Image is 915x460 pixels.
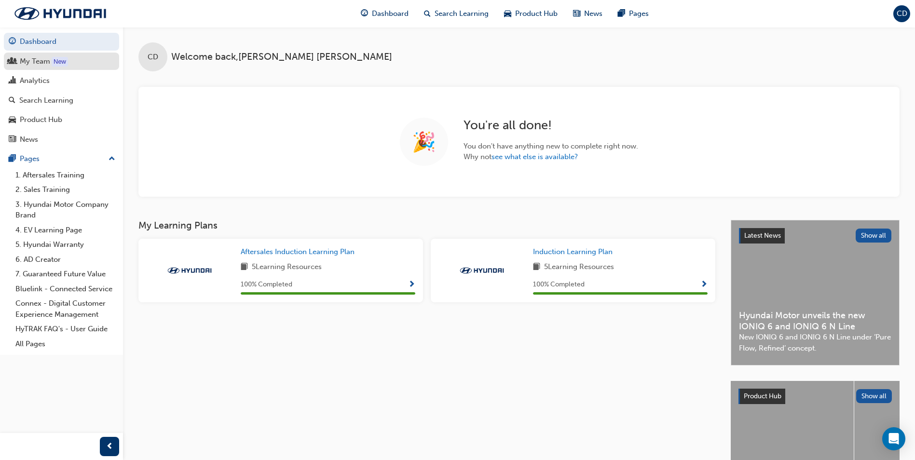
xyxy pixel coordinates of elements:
span: news-icon [573,8,580,20]
span: 5 Learning Resources [252,261,322,273]
span: 5 Learning Resources [544,261,614,273]
a: see what else is available? [492,152,578,161]
div: Tooltip anchor [52,57,68,67]
span: guage-icon [9,38,16,46]
span: CD [897,8,907,19]
a: Latest NewsShow all [739,228,891,244]
span: search-icon [424,8,431,20]
a: search-iconSearch Learning [416,4,496,24]
a: 4. EV Learning Page [12,223,119,238]
span: Latest News [744,231,781,240]
span: up-icon [109,153,115,165]
span: book-icon [241,261,248,273]
span: 100 % Completed [533,279,585,290]
a: Product HubShow all [738,389,892,404]
span: Show Progress [700,281,708,289]
span: book-icon [533,261,540,273]
a: My Team [4,53,119,70]
div: News [20,134,38,145]
img: Trak [5,3,116,24]
a: Search Learning [4,92,119,109]
span: 100 % Completed [241,279,292,290]
span: Show Progress [408,281,415,289]
span: prev-icon [106,441,113,453]
a: 5. Hyundai Warranty [12,237,119,252]
span: chart-icon [9,77,16,85]
span: Search Learning [435,8,489,19]
button: Show all [856,389,892,403]
span: car-icon [9,116,16,124]
span: 🎉 [412,136,436,148]
button: CD [893,5,910,22]
span: You don ' t have anything new to complete right now. [464,141,638,152]
span: news-icon [9,135,16,144]
a: guage-iconDashboard [353,4,416,24]
a: 1. Aftersales Training [12,168,119,183]
span: guage-icon [361,8,368,20]
a: Latest NewsShow allHyundai Motor unveils the new IONIQ 6 and IONIQ 6 N LineNew IONIQ 6 and IONIQ ... [731,220,900,365]
a: 7. Guaranteed Future Value [12,267,119,282]
button: DashboardMy TeamAnalyticsSearch LearningProduct HubNews [4,31,119,150]
a: 6. AD Creator [12,252,119,267]
span: Hyundai Motor unveils the new IONIQ 6 and IONIQ 6 N Line [739,310,891,332]
span: pages-icon [9,155,16,163]
a: Analytics [4,72,119,90]
a: pages-iconPages [610,4,656,24]
div: Analytics [20,75,50,86]
button: Pages [4,150,119,168]
a: Connex - Digital Customer Experience Management [12,296,119,322]
span: Pages [629,8,649,19]
span: Why not [464,151,638,162]
img: Trak [455,266,508,275]
a: Aftersales Induction Learning Plan [241,246,358,257]
span: people-icon [9,57,16,66]
span: News [584,8,602,19]
span: car-icon [504,8,511,20]
span: search-icon [9,96,15,105]
div: Product Hub [20,114,62,125]
span: Product Hub [515,8,558,19]
button: Show all [856,229,892,243]
div: Open Intercom Messenger [882,427,905,450]
a: Induction Learning Plan [533,246,616,257]
a: All Pages [12,337,119,352]
span: pages-icon [618,8,625,20]
h2: You ' re all done! [464,118,638,133]
span: Aftersales Induction Learning Plan [241,247,355,256]
a: car-iconProduct Hub [496,4,565,24]
div: My Team [20,56,50,67]
h3: My Learning Plans [138,220,715,231]
div: Search Learning [19,95,73,106]
span: Dashboard [372,8,409,19]
button: Show Progress [408,279,415,291]
a: Product Hub [4,111,119,129]
a: HyTRAK FAQ's - User Guide [12,322,119,337]
span: New IONIQ 6 and IONIQ 6 N Line under ‘Pure Flow, Refined’ concept. [739,332,891,353]
span: Welcome back , [PERSON_NAME] [PERSON_NAME] [171,52,392,63]
button: Show Progress [700,279,708,291]
a: news-iconNews [565,4,610,24]
a: 2. Sales Training [12,182,119,197]
a: News [4,131,119,149]
div: Pages [20,153,40,164]
a: Bluelink - Connected Service [12,282,119,297]
a: Dashboard [4,33,119,51]
a: 3. Hyundai Motor Company Brand [12,197,119,223]
span: CD [148,52,158,63]
span: Product Hub [744,392,781,400]
span: Induction Learning Plan [533,247,613,256]
img: Trak [163,266,216,275]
